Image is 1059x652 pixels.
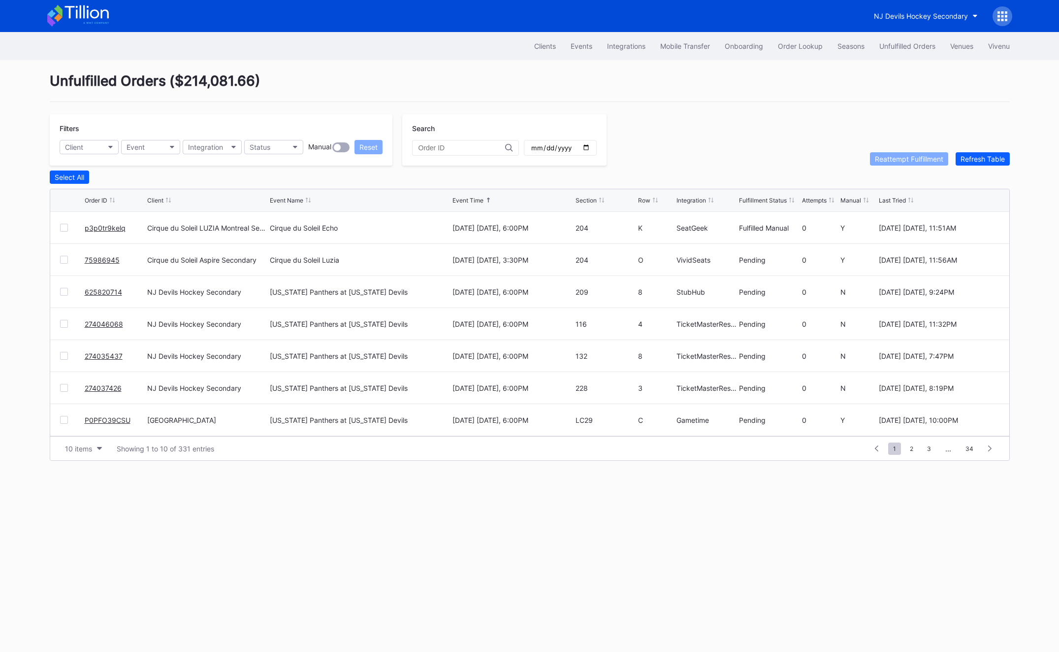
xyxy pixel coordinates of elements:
[85,320,123,328] a: 274046068
[879,256,999,264] div: [DATE] [DATE], 11:56AM
[676,197,706,204] div: Integration
[739,288,799,296] div: Pending
[55,173,84,181] div: Select All
[739,320,799,328] div: Pending
[888,443,901,455] span: 1
[270,320,408,328] div: [US_STATE] Panthers at [US_STATE] Devils
[802,224,838,232] div: 0
[85,224,126,232] a: p3p0tr9kelq
[50,72,1010,102] div: Unfulfilled Orders ( $214,081.66 )
[60,442,107,455] button: 10 items
[270,197,303,204] div: Event Name
[879,384,999,392] div: [DATE] [DATE], 8:19PM
[739,256,799,264] div: Pending
[147,352,267,360] div: NJ Devils Hockey Secondary
[676,320,737,328] div: TicketMasterResale
[922,443,936,455] span: 3
[85,416,130,424] a: P0PFO39CSU
[837,42,865,50] div: Seasons
[418,144,505,152] input: Order ID
[778,42,823,50] div: Order Lookup
[638,384,674,392] div: 3
[600,37,653,55] button: Integrations
[270,384,408,392] div: [US_STATE] Panthers at [US_STATE] Devils
[452,224,573,232] div: [DATE] [DATE], 6:00PM
[308,142,331,152] div: Manual
[452,384,573,392] div: [DATE] [DATE], 6:00PM
[802,384,838,392] div: 0
[870,152,948,166] button: Reattempt Fulfillment
[879,288,999,296] div: [DATE] [DATE], 9:24PM
[638,320,674,328] div: 4
[576,352,636,360] div: 132
[981,37,1017,55] button: Vivenu
[879,224,999,232] div: [DATE] [DATE], 11:51AM
[121,140,180,154] button: Event
[65,143,83,151] div: Client
[576,320,636,328] div: 116
[527,37,563,55] button: Clients
[802,416,838,424] div: 0
[676,224,737,232] div: SeatGeek
[879,352,999,360] div: [DATE] [DATE], 7:47PM
[147,288,267,296] div: NJ Devils Hockey Secondary
[571,42,592,50] div: Events
[988,42,1010,50] div: Vivenu
[359,143,378,151] div: Reset
[270,352,408,360] div: [US_STATE] Panthers at [US_STATE] Devils
[840,352,876,360] div: N
[452,320,573,328] div: [DATE] [DATE], 6:00PM
[65,445,92,453] div: 10 items
[270,224,338,232] div: Cirque du Soleil Echo
[840,384,876,392] div: N
[961,155,1005,163] div: Refresh Table
[270,256,339,264] div: Cirque du Soleil Luzia
[244,140,303,154] button: Status
[576,416,636,424] div: LC29
[607,42,645,50] div: Integrations
[866,7,985,25] button: NJ Devils Hockey Secondary
[563,37,600,55] button: Events
[653,37,717,55] button: Mobile Transfer
[879,416,999,424] div: [DATE] [DATE], 10:00PM
[412,124,597,133] div: Search
[725,42,763,50] div: Onboarding
[452,256,573,264] div: [DATE] [DATE], 3:30PM
[872,37,943,55] button: Unfulfilled Orders
[905,443,918,455] span: 2
[739,416,799,424] div: Pending
[943,37,981,55] button: Venues
[85,197,107,204] div: Order ID
[638,416,674,424] div: C
[874,12,968,20] div: NJ Devils Hockey Secondary
[147,384,267,392] div: NJ Devils Hockey Secondary
[950,42,973,50] div: Venues
[270,416,408,424] div: [US_STATE] Panthers at [US_STATE] Devils
[50,171,89,184] button: Select All
[270,288,408,296] div: [US_STATE] Panthers at [US_STATE] Devils
[840,288,876,296] div: N
[576,384,636,392] div: 228
[717,37,770,55] a: Onboarding
[830,37,872,55] button: Seasons
[452,352,573,360] div: [DATE] [DATE], 6:00PM
[879,197,906,204] div: Last Tried
[127,143,145,151] div: Event
[576,224,636,232] div: 204
[85,352,123,360] a: 274035437
[188,143,223,151] div: Integration
[117,445,214,453] div: Showing 1 to 10 of 331 entries
[840,320,876,328] div: N
[534,42,556,50] div: Clients
[802,320,838,328] div: 0
[147,416,267,424] div: [GEOGRAPHIC_DATA]
[147,224,267,232] div: Cirque du Soleil LUZIA Montreal Secondary Payment Tickets
[638,288,674,296] div: 8
[354,140,383,154] button: Reset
